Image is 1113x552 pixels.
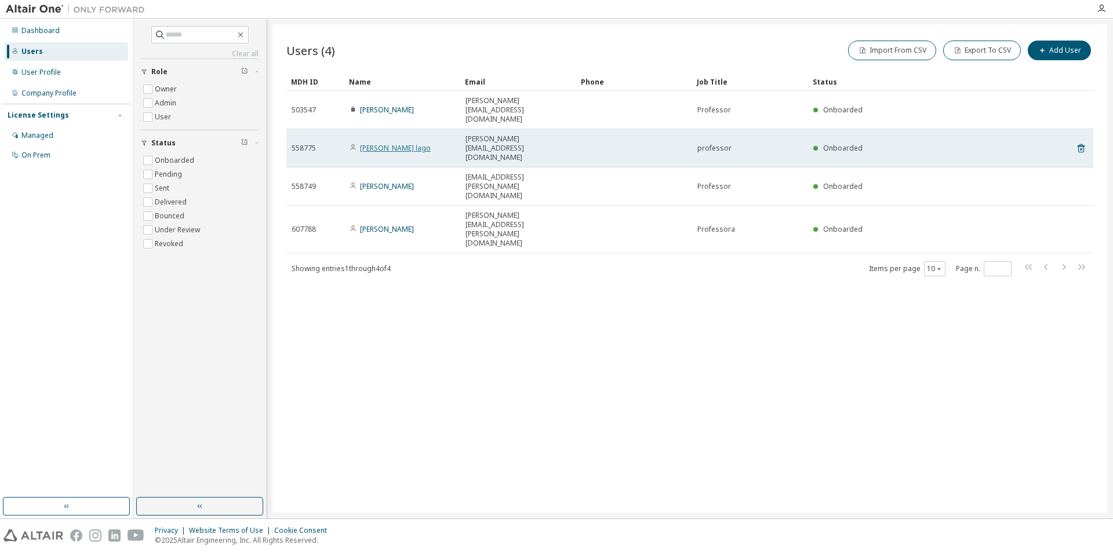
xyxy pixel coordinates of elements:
[189,526,274,535] div: Website Terms of Use
[21,68,61,77] div: User Profile
[89,529,101,542] img: instagram.svg
[581,72,688,91] div: Phone
[21,151,50,160] div: On Prem
[241,67,248,76] span: Clear filter
[292,105,316,115] span: 503547
[848,41,936,60] button: Import From CSV
[21,47,43,56] div: Users
[292,264,391,273] span: Showing entries 1 through 4 of 4
[141,49,259,59] a: Clear all
[465,96,571,124] span: [PERSON_NAME][EMAIL_ADDRESS][DOMAIN_NAME]
[21,131,53,140] div: Managed
[274,526,334,535] div: Cookie Consent
[697,72,803,91] div: Job Title
[697,105,731,115] span: Professor
[465,173,571,200] span: [EMAIL_ADDRESS][PERSON_NAME][DOMAIN_NAME]
[292,225,316,234] span: 607788
[155,167,184,181] label: Pending
[8,111,69,120] div: License Settings
[697,144,732,153] span: professor
[155,209,187,223] label: Bounced
[21,26,60,35] div: Dashboard
[465,134,571,162] span: [PERSON_NAME][EMAIL_ADDRESS][DOMAIN_NAME]
[151,138,176,148] span: Status
[141,59,259,85] button: Role
[292,182,316,191] span: 558749
[141,130,259,156] button: Status
[155,181,172,195] label: Sent
[823,181,863,191] span: Onboarded
[360,224,414,234] a: [PERSON_NAME]
[869,261,945,276] span: Items per page
[155,96,179,110] label: Admin
[465,72,572,91] div: Email
[291,72,340,91] div: MDH ID
[823,105,863,115] span: Onboarded
[292,144,316,153] span: 558775
[155,110,173,124] label: User
[349,72,456,91] div: Name
[108,529,121,542] img: linkedin.svg
[813,72,1033,91] div: Status
[823,143,863,153] span: Onboarded
[697,182,731,191] span: Professor
[943,41,1021,60] button: Export To CSV
[155,526,189,535] div: Privacy
[286,42,335,59] span: Users (4)
[155,237,185,251] label: Revoked
[151,67,168,76] span: Role
[155,195,189,209] label: Delivered
[465,211,571,248] span: [PERSON_NAME][EMAIL_ADDRESS][PERSON_NAME][DOMAIN_NAME]
[823,224,863,234] span: Onboarded
[3,529,63,542] img: altair_logo.svg
[128,529,144,542] img: youtube.svg
[927,264,943,273] button: 10
[155,82,179,96] label: Owner
[360,143,431,153] a: [PERSON_NAME] lago
[360,105,414,115] a: [PERSON_NAME]
[241,138,248,148] span: Clear filter
[155,223,202,237] label: Under Review
[956,261,1012,276] span: Page n.
[6,3,151,15] img: Altair One
[360,181,414,191] a: [PERSON_NAME]
[155,535,334,545] p: © 2025 Altair Engineering, Inc. All Rights Reserved.
[697,225,735,234] span: Professora
[70,529,82,542] img: facebook.svg
[1028,41,1091,60] button: Add User
[155,153,197,167] label: Onboarded
[21,89,77,98] div: Company Profile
